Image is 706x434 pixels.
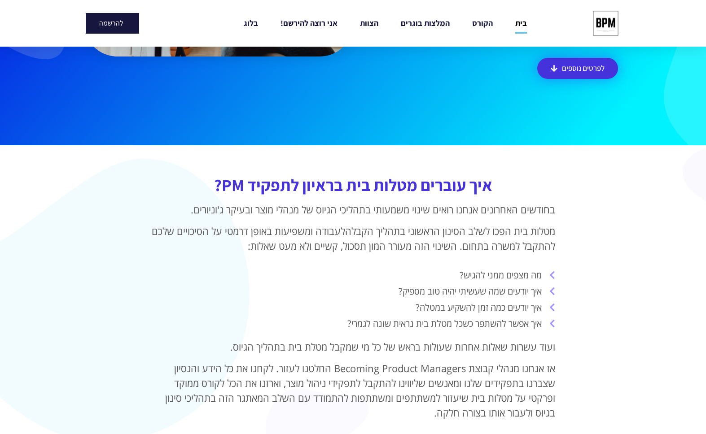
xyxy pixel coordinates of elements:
[589,7,622,40] img: cropped-bpm-logo-1.jpeg
[460,269,544,282] span: מה מצפים ממני להגיש?
[281,13,338,34] a: אני רוצה להירשם!
[515,13,527,34] a: בית
[86,13,139,34] a: להרשמה
[472,13,493,34] a: הקורס
[151,361,555,420] p: אז אנחנו מנהלי קבוצת Becoming Product Managers החלטנו לעזור. לקחנו את כל הידע והנסיון שצברנו בתפק...
[562,65,605,72] span: לפרטים נוספים
[151,224,555,253] p: לעבודה ומשפיעות באופן דרמטי על הסיכויים שלכם להתקבל למשרה בתחום. השינוי הזה מעורר המון תסכול, קשי...
[399,285,544,298] span: איך יודעים שמה שעשיתי יהיה טוב מספיק?
[416,301,544,314] span: איך יודעים כמה זמן להשקיע במטלה?
[151,177,555,193] h3: איך עוברים מטלות בית בראיון לתפקיד PM?
[537,58,618,79] a: לפרטים נוספים
[99,20,123,27] span: להרשמה
[360,13,378,34] a: הצוות
[347,317,544,330] span: איך אפשר להשתפר כשכל מטלת בית נראית שונה לגמרי?
[204,13,567,34] nav: Menu
[244,13,258,34] a: בלוג
[151,339,555,354] p: ועוד עשרות שאלות אחרות שעולות בראש של כל מי שמקבל מטלת בית בתהליך הגיוס.
[401,13,450,34] a: המלצות בוגרים
[345,224,555,238] span: מטלות בית הפכו לשלב הסינון הראשוני בתהליך הקבלה
[151,202,555,217] p: בחודשים האחרונים אנחנו רואים שינוי משמעותי בתהליכי הגיוס של מנהלי מוצר ובעיקר ג'וניורים.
